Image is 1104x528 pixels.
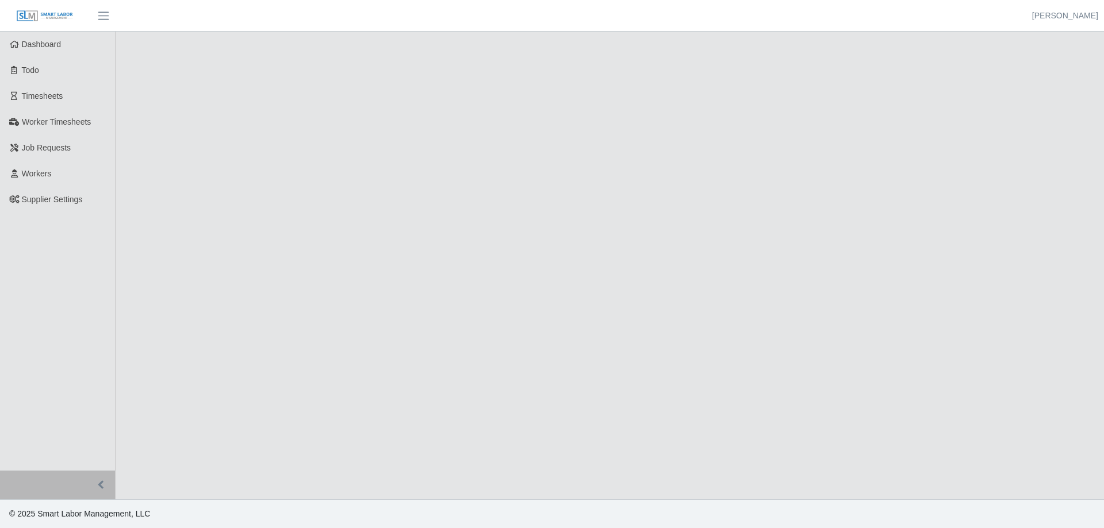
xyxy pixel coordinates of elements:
[22,169,52,178] span: Workers
[22,91,63,101] span: Timesheets
[9,509,150,518] span: © 2025 Smart Labor Management, LLC
[22,40,62,49] span: Dashboard
[1032,10,1098,22] a: [PERSON_NAME]
[22,195,83,204] span: Supplier Settings
[22,143,71,152] span: Job Requests
[16,10,74,22] img: SLM Logo
[22,117,91,126] span: Worker Timesheets
[22,65,39,75] span: Todo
